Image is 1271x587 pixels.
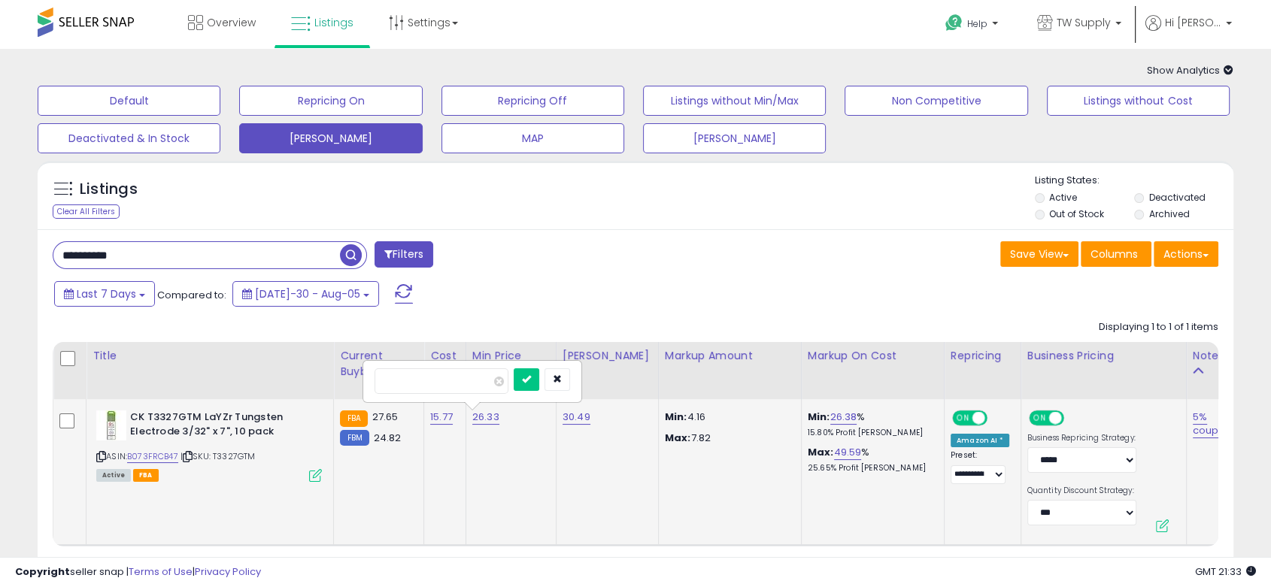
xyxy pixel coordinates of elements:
button: Default [38,86,220,116]
p: 7.82 [665,431,790,445]
a: 26.38 [830,410,857,425]
label: Out of Stock [1049,207,1104,220]
a: 30.49 [563,410,590,425]
button: Repricing Off [441,86,624,116]
button: [PERSON_NAME] [643,123,826,153]
button: Last 7 Days [54,281,155,307]
button: MAP [441,123,624,153]
span: [DATE]-30 - Aug-05 [255,286,360,301]
div: % [808,446,933,474]
button: [DATE]-30 - Aug-05 [232,281,379,307]
i: Get Help [945,14,963,32]
button: Columns [1081,241,1151,267]
span: OFF [985,412,1009,425]
button: Repricing On [239,86,422,116]
span: Help [967,17,987,30]
div: [PERSON_NAME] [563,348,652,364]
button: Save View [1000,241,1078,267]
span: TW Supply [1057,15,1111,30]
label: Deactivated [1149,191,1206,204]
strong: Copyright [15,564,70,579]
div: Current Buybox Price [340,348,417,380]
small: FBA [340,410,368,427]
p: 25.65% Profit [PERSON_NAME] [808,463,933,474]
div: Displaying 1 to 1 of 1 items [1099,320,1218,334]
label: Archived [1149,207,1190,220]
a: B073FRCB47 [127,450,178,463]
button: [PERSON_NAME] [239,123,422,153]
span: 2025-08-13 21:33 GMT [1195,564,1256,579]
b: Min: [808,410,830,424]
p: Listing States: [1035,174,1233,188]
span: ON [954,412,972,425]
strong: Max: [665,431,691,445]
a: Hi [PERSON_NAME] [1145,15,1232,49]
span: OFF [1061,412,1085,425]
a: Privacy Policy [195,564,261,579]
button: Listings without Cost [1047,86,1230,116]
img: 41tK+4HalqL._SL40_.jpg [96,410,126,440]
div: Min Price [472,348,550,364]
span: FBA [133,469,159,482]
a: 15.77 [430,410,453,425]
label: Active [1049,191,1077,204]
span: Last 7 Days [77,286,136,301]
div: Markup Amount [665,348,795,364]
a: 5% coupon [1193,410,1232,438]
span: Listings [314,15,353,30]
a: Terms of Use [129,564,193,579]
label: Business Repricing Strategy: [1027,433,1136,443]
button: Deactivated & In Stock [38,123,220,153]
p: 4.16 [665,410,790,424]
div: Cost [430,348,460,364]
div: Title [93,348,327,364]
div: Amazon AI * [951,434,1009,447]
span: Hi [PERSON_NAME] [1165,15,1221,30]
div: Markup on Cost [808,348,938,364]
span: 27.65 [372,410,398,424]
span: 24.82 [373,431,401,445]
div: % [808,410,933,438]
span: ON [1030,412,1049,425]
p: 15.80% Profit [PERSON_NAME] [808,428,933,438]
b: CK T3327GTM LaYZr Tungsten Electrode 3/32" x 7", 10 pack [130,410,313,442]
span: | SKU: T3327GTM [180,450,256,462]
span: Compared to: [157,288,226,302]
span: Show Analytics [1147,63,1233,77]
a: 49.59 [834,445,862,460]
div: Note [1193,348,1237,364]
button: Filters [375,241,433,268]
b: Max: [808,445,834,459]
strong: Min: [665,410,687,424]
div: ASIN: [96,410,322,480]
span: All listings currently available for purchase on Amazon [96,469,131,482]
h5: Listings [80,179,138,200]
div: Business Pricing [1027,348,1180,364]
a: 26.33 [472,410,499,425]
button: Actions [1154,241,1218,267]
div: Preset: [951,450,1009,484]
span: Columns [1091,247,1138,262]
button: Non Competitive [845,86,1027,116]
button: Listings without Min/Max [643,86,826,116]
th: The percentage added to the cost of goods (COGS) that forms the calculator for Min & Max prices. [801,342,944,399]
a: Help [933,2,1013,49]
small: FBM [340,430,369,446]
span: Overview [207,15,256,30]
div: Clear All Filters [53,204,120,219]
div: Repricing [951,348,1015,364]
div: seller snap | | [15,565,261,579]
label: Quantity Discount Strategy: [1027,486,1136,496]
